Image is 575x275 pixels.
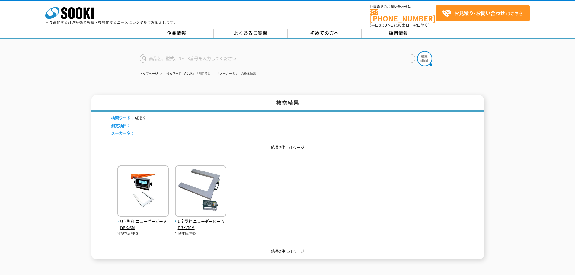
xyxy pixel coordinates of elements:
[175,218,226,231] span: U字型秤 ニューダービー ADBK-20M
[117,231,169,236] p: 守随本店/重さ
[214,29,288,38] a: よくあるご質問
[454,9,505,17] strong: お見積り･お問い合わせ
[175,212,226,231] a: U字型秤 ニューダービー ADBK-20M
[370,22,430,28] span: (平日 ～ 土日、祝日除く)
[436,5,530,21] a: お見積り･お問い合わせはこちら
[362,29,436,38] a: 採用情報
[117,212,169,231] a: U字型秤 ニューダービー ADBK-6M
[175,231,226,236] p: 守随本店/重さ
[111,115,145,121] li: ADBK
[391,22,402,28] span: 17:30
[140,54,415,63] input: 商品名、型式、NETIS番号を入力してください
[379,22,387,28] span: 8:50
[310,30,339,36] span: 初めての方へ
[417,51,432,66] img: btn_search.png
[288,29,362,38] a: 初めての方へ
[175,165,226,218] img: ADBK-20M
[140,72,158,75] a: トップページ
[111,115,135,120] span: 検索ワード：
[117,165,169,218] img: ADBK-6M
[111,123,131,128] span: 測定項目：
[442,9,523,18] span: はこちら
[111,130,135,136] span: メーカー名：
[91,95,484,112] h1: 検索結果
[370,5,436,9] span: お電話でのお問い合わせは
[159,71,256,77] li: 「検索ワード：ADBK」「測定項目：」「メーカー名：」の検索結果
[140,29,214,38] a: 企業情報
[117,218,169,231] span: U字型秤 ニューダービー ADBK-6M
[45,21,177,24] p: 日々進化する計測技術と多種・多様化するニーズにレンタルでお応えします。
[370,9,436,22] a: [PHONE_NUMBER]
[111,248,464,254] p: 結果2件 1/1ページ
[111,144,464,151] p: 結果2件 1/1ページ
